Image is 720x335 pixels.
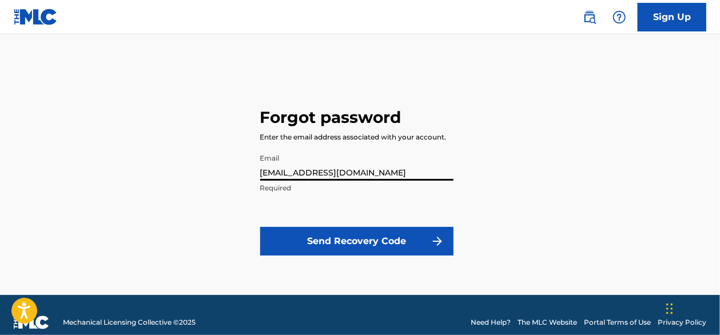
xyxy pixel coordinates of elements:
[584,317,651,328] a: Portal Terms of Use
[663,280,720,335] iframe: Chat Widget
[666,292,673,326] div: Arrastrar
[608,6,631,29] div: Help
[658,317,706,328] a: Privacy Policy
[518,317,577,328] a: The MLC Website
[663,280,720,335] div: Widget de chat
[471,317,511,328] a: Need Help?
[431,234,444,248] img: f7272a7cc735f4ea7f67.svg
[583,10,596,24] img: search
[260,107,401,127] h3: Forgot password
[578,6,601,29] a: Public Search
[260,183,454,193] p: Required
[612,10,626,24] img: help
[260,227,454,256] button: Send Recovery Code
[638,3,706,31] a: Sign Up
[14,9,58,25] img: MLC Logo
[63,317,196,328] span: Mechanical Licensing Collective © 2025
[14,316,49,329] img: logo
[260,132,447,142] div: Enter the email address associated with your account.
